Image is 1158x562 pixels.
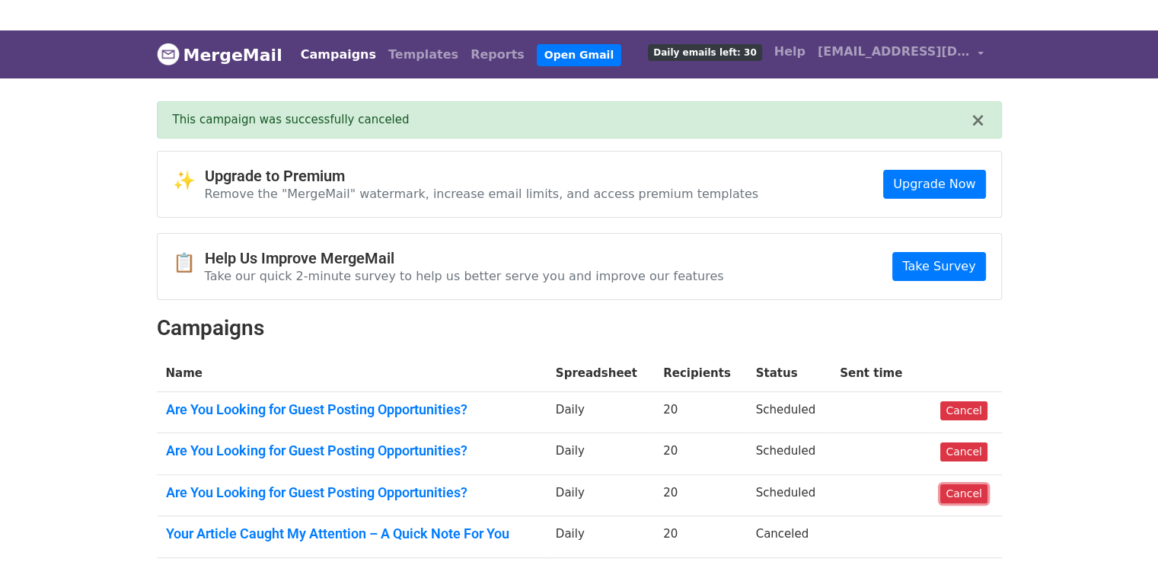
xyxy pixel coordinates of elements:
[464,40,531,70] a: Reports
[157,315,1002,341] h2: Campaigns
[382,40,464,70] a: Templates
[654,391,746,433] td: 20
[940,484,987,503] a: Cancel
[654,356,746,391] th: Recipients
[547,474,654,516] td: Daily
[173,170,205,192] span: ✨
[205,249,724,267] h4: Help Us Improve MergeMail
[173,252,205,274] span: 📋
[940,401,987,420] a: Cancel
[537,44,621,66] a: Open Gmail
[166,484,538,501] a: Are You Looking for Guest Posting Opportunities?
[654,516,746,558] td: 20
[970,111,985,129] button: ×
[166,442,538,459] a: Are You Looking for Guest Posting Opportunities?
[747,433,831,475] td: Scheduled
[547,356,654,391] th: Spreadsheet
[940,442,987,461] a: Cancel
[892,252,985,281] a: Take Survey
[883,170,985,199] a: Upgrade Now
[547,391,654,433] td: Daily
[295,40,382,70] a: Campaigns
[812,37,990,72] a: [EMAIL_ADDRESS][DOMAIN_NAME]
[205,167,759,185] h4: Upgrade to Premium
[547,433,654,475] td: Daily
[1082,489,1158,562] iframe: Chat Widget
[173,111,971,129] div: This campaign was successfully canceled
[747,516,831,558] td: Canceled
[642,37,767,67] a: Daily emails left: 30
[818,43,970,61] span: [EMAIL_ADDRESS][DOMAIN_NAME]
[747,474,831,516] td: Scheduled
[654,433,746,475] td: 20
[157,356,547,391] th: Name
[768,37,812,67] a: Help
[747,356,831,391] th: Status
[547,516,654,558] td: Daily
[157,43,180,65] img: MergeMail logo
[648,44,761,61] span: Daily emails left: 30
[157,39,282,71] a: MergeMail
[831,356,931,391] th: Sent time
[166,525,538,542] a: Your Article Caught My Attention – A Quick Note For You
[747,391,831,433] td: Scheduled
[654,474,746,516] td: 20
[205,268,724,284] p: Take our quick 2-minute survey to help us better serve you and improve our features
[205,186,759,202] p: Remove the "MergeMail" watermark, increase email limits, and access premium templates
[166,401,538,418] a: Are You Looking for Guest Posting Opportunities?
